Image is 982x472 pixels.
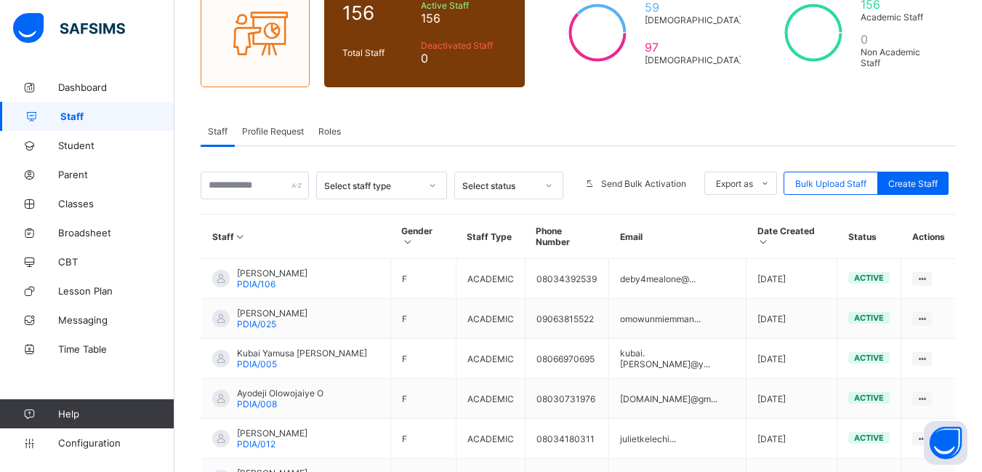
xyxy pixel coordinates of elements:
div: Total Staff [339,44,417,62]
td: F [390,299,456,339]
td: [DATE] [746,419,837,459]
td: F [390,379,456,419]
span: Classes [58,198,174,209]
span: [PERSON_NAME] [237,268,307,279]
span: Profile Request [242,126,304,137]
span: Send Bulk Activation [601,178,686,189]
td: ACADEMIC [456,379,525,419]
td: kubai.[PERSON_NAME]@y... [609,339,746,379]
div: Select staff type [324,180,420,191]
td: ACADEMIC [456,259,525,299]
i: Sort in Ascending Order [234,231,246,242]
span: Student [58,140,174,151]
span: Non Academic Staff [861,47,938,68]
td: [DATE] [746,379,837,419]
div: Select status [462,180,536,191]
span: active [854,433,884,443]
span: Academic Staff [861,12,938,23]
td: [DOMAIN_NAME]@gm... [609,379,746,419]
th: Staff Type [456,215,525,259]
td: F [390,419,456,459]
span: PDIA/106 [237,279,275,289]
span: 156 [421,11,507,25]
td: 08034392539 [525,259,609,299]
td: [DATE] [746,259,837,299]
span: Staff [60,111,174,122]
td: omowunmiemman... [609,299,746,339]
span: Bulk Upload Staff [795,178,866,189]
th: Phone Number [525,215,609,259]
span: Messaging [58,314,174,326]
td: ACADEMIC [456,339,525,379]
span: Deactivated Staff [421,40,507,51]
td: ACADEMIC [456,419,525,459]
span: 156 [342,1,414,24]
td: [DATE] [746,299,837,339]
span: Help [58,408,174,420]
span: Broadsheet [58,227,174,239]
span: active [854,393,884,403]
span: active [854,273,884,283]
span: PDIA/005 [237,359,277,369]
th: Status [837,215,901,259]
img: safsims [13,13,125,44]
td: F [390,259,456,299]
span: 0 [861,32,938,47]
td: deby4mealone@... [609,259,746,299]
span: Configuration [58,437,174,449]
span: Ayodeji Olowojaiye O [237,388,323,399]
td: 08034180311 [525,419,609,459]
span: CBT [58,256,174,268]
i: Sort in Ascending Order [401,236,414,247]
th: Actions [901,215,956,259]
span: [DEMOGRAPHIC_DATA] [645,15,742,25]
span: Lesson Plan [58,285,174,297]
span: 0 [421,51,507,65]
th: Staff [201,215,391,259]
span: [PERSON_NAME] [237,428,307,439]
span: PDIA/025 [237,319,276,329]
span: Create Staff [888,178,938,189]
td: 08066970695 [525,339,609,379]
span: PDIA/012 [237,439,275,449]
span: [DEMOGRAPHIC_DATA] [645,55,742,65]
span: active [854,313,884,323]
span: [PERSON_NAME] [237,308,307,319]
th: Date Created [746,215,837,259]
span: Export as [716,178,753,189]
td: julietkelechi... [609,419,746,459]
td: ACADEMIC [456,299,525,339]
th: Email [609,215,746,259]
th: Gender [390,215,456,259]
td: 08030731976 [525,379,609,419]
i: Sort in Ascending Order [757,236,770,247]
span: Staff [208,126,228,137]
span: Time Table [58,343,174,355]
span: active [854,353,884,363]
span: 97 [645,40,742,55]
span: Dashboard [58,81,174,93]
button: Open asap [924,421,967,465]
td: F [390,339,456,379]
span: Roles [318,126,341,137]
td: [DATE] [746,339,837,379]
span: Kubai Yamusa [PERSON_NAME] [237,348,367,359]
span: PDIA/008 [237,399,277,409]
td: 09063815522 [525,299,609,339]
span: Parent [58,169,174,180]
